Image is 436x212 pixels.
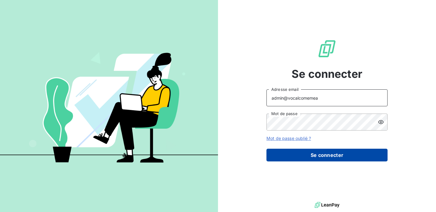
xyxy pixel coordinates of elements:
[292,66,362,82] span: Se connecter
[315,200,339,210] img: logo
[266,89,388,106] input: placeholder
[266,149,388,161] button: Se connecter
[317,39,337,58] img: Logo LeanPay
[266,136,311,141] a: Mot de passe oublié ?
